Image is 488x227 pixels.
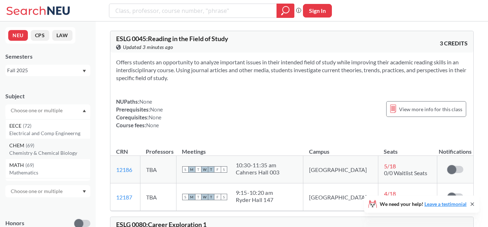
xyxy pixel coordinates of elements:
[116,98,163,129] div: NUPaths: Prerequisites: Corequisites: Course fees:
[9,142,26,149] span: CHEM
[384,163,396,169] span: 5 / 18
[236,169,280,176] div: Cahners Hall 003
[380,202,467,207] span: We need your help!
[7,66,82,74] div: Fall 2025
[437,140,473,156] th: Notifications
[201,194,208,200] span: W
[140,156,176,183] td: TBA
[31,30,49,41] button: CPS
[139,98,152,105] span: None
[9,161,25,169] span: MATH
[189,194,195,200] span: M
[116,166,132,173] a: 12186
[116,35,228,43] span: ESLG 0045 : Reading in the Field of Study
[214,166,221,173] span: F
[9,122,23,130] span: EECE
[123,43,173,51] span: Updated 3 minutes ago
[115,5,272,17] input: Class, professor, course number, "phrase"
[5,185,90,197] div: Dropdown arrow
[25,162,34,168] span: ( 69 )
[182,194,189,200] span: S
[221,194,227,200] span: S
[116,194,132,201] a: 12187
[5,104,90,117] div: Dropdown arrowCS(114)Computer ScienceNRSG(75)NursingEECE(72)Electrical and Comp EngineerngCHEM(69...
[236,196,274,203] div: Ryder Hall 147
[83,190,86,193] svg: Dropdown arrow
[221,166,227,173] span: S
[149,114,161,120] span: None
[214,194,221,200] span: F
[116,148,128,156] div: CRN
[52,30,73,41] button: LAW
[424,201,467,207] a: Leave a testimonial
[9,130,90,137] p: Electrical and Comp Engineerng
[9,149,90,157] p: Chemistry & Chemical Biology
[440,39,468,47] span: 3 CREDITS
[176,140,303,156] th: Meetings
[303,156,378,183] td: [GEOGRAPHIC_DATA]
[150,106,163,113] span: None
[140,140,176,156] th: Professors
[303,183,378,211] td: [GEOGRAPHIC_DATA]
[9,181,21,189] span: LAW
[384,169,427,176] span: 0/0 Waitlist Seats
[303,140,378,156] th: Campus
[208,166,214,173] span: T
[83,109,86,112] svg: Dropdown arrow
[281,6,290,16] svg: magnifying glass
[5,65,90,76] div: Fall 2025Dropdown arrow
[140,183,176,211] td: TBA
[182,166,189,173] span: S
[195,194,201,200] span: T
[26,142,34,148] span: ( 69 )
[116,58,468,82] section: Offers students an opportunity to analyze important issues in their intended field of study while...
[236,189,274,196] div: 9:15 - 10:20 am
[236,162,280,169] div: 10:30 - 11:35 am
[9,169,90,176] p: Mathematics
[7,106,67,115] input: Choose one or multiple
[189,166,195,173] span: M
[7,187,67,196] input: Choose one or multiple
[146,122,159,128] span: None
[5,92,90,100] div: Subject
[23,123,31,129] span: ( 72 )
[277,4,294,18] div: magnifying glass
[201,166,208,173] span: W
[208,194,214,200] span: T
[378,140,437,156] th: Seats
[5,53,90,60] div: Semesters
[399,105,462,114] span: View more info for this class
[195,166,201,173] span: T
[384,190,396,197] span: 4 / 18
[303,4,332,18] button: Sign In
[83,70,86,73] svg: Dropdown arrow
[8,30,28,41] button: NEU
